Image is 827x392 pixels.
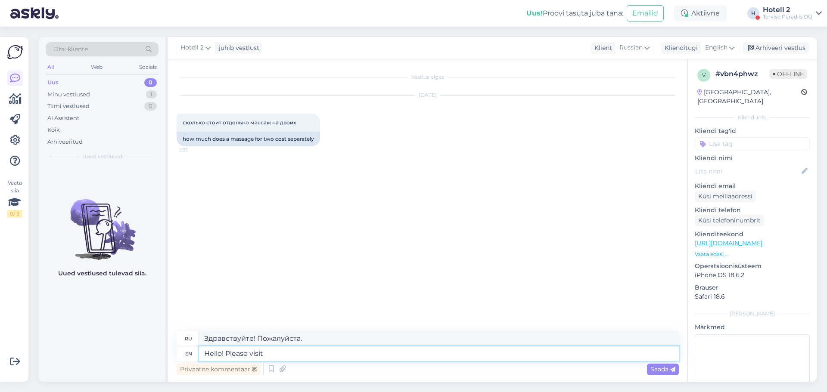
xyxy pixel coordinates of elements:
span: Saada [650,365,675,373]
div: # vbn4phwz [715,69,769,79]
div: [PERSON_NAME] [695,310,810,318]
img: No chats [39,184,165,261]
p: Safari 18.6 [695,292,810,301]
img: Askly Logo [7,44,23,60]
button: Emailid [627,5,664,22]
div: ru [185,331,192,346]
b: Uus! [526,9,543,17]
p: Kliendi nimi [695,154,810,163]
div: how much does a massage for two cost separately [177,132,320,146]
div: [GEOGRAPHIC_DATA], [GEOGRAPHIC_DATA] [697,88,801,106]
div: en [185,346,192,361]
p: iPhone OS 18.6.2 [695,271,810,280]
div: 0 / 3 [7,210,22,218]
p: Kliendi tag'id [695,127,810,136]
div: Tervise Paradiis OÜ [763,13,812,20]
p: Märkmed [695,323,810,332]
span: Russian [619,43,643,52]
p: Brauser [695,283,810,292]
div: juhib vestlust [215,43,259,52]
div: Minu vestlused [47,90,90,99]
div: Aktiivne [674,6,727,21]
span: English [705,43,728,52]
div: Privaatne kommentaar [177,364,261,375]
div: 0 [144,78,157,87]
div: Küsi meiliaadressi [695,191,756,202]
div: 1 [146,90,157,99]
div: Uus [47,78,59,87]
div: Kliendi info [695,114,810,121]
span: v [702,72,706,78]
input: Lisa tag [695,137,810,150]
span: Hotell 2 [180,43,204,52]
div: Vaata siia [7,179,22,218]
div: Web [89,62,104,73]
div: Proovi tasuta juba täna: [526,8,623,19]
div: Klient [591,43,612,52]
div: Tiimi vestlused [47,102,90,111]
span: Offline [769,69,807,79]
textarea: Здравствуйте! Пожалуйста. [199,331,679,346]
p: Vaata edasi ... [695,250,810,258]
span: Otsi kliente [53,45,88,54]
p: Klienditeekond [695,230,810,239]
div: Kõik [47,126,60,134]
textarea: Hello! Please visit [199,346,679,361]
div: Vestlus algas [177,73,679,81]
div: Klienditugi [661,43,698,52]
span: Uued vestlused [82,153,122,161]
div: Arhiveeritud [47,138,83,146]
div: 0 [144,102,157,111]
p: Kliendi telefon [695,206,810,215]
div: Küsi telefoninumbrit [695,215,764,226]
a: [URL][DOMAIN_NAME] [695,239,762,247]
a: Hotell 2Tervise Paradiis OÜ [763,6,822,20]
p: Uued vestlused tulevad siia. [58,269,146,278]
span: сколько стоит отдельно массаж на двоих [183,119,296,126]
div: Hotell 2 [763,6,812,13]
div: AI Assistent [47,114,79,123]
p: Operatsioonisüsteem [695,262,810,271]
div: [DATE] [177,91,679,99]
span: 2:35 [179,147,211,153]
p: Kliendi email [695,182,810,191]
div: H [747,7,759,19]
div: Arhiveeri vestlus [743,42,809,54]
input: Lisa nimi [695,167,800,176]
div: All [46,62,56,73]
div: Socials [137,62,159,73]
